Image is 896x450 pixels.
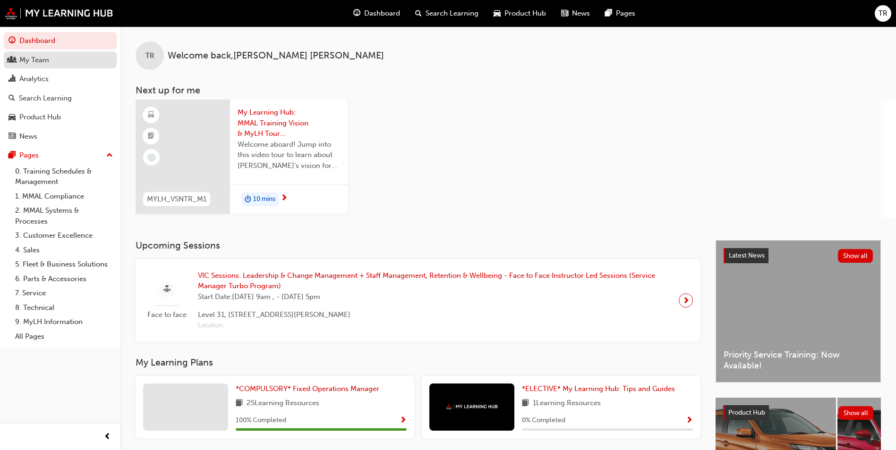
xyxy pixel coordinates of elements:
span: search-icon [9,94,15,103]
span: Product Hub [504,8,546,19]
span: 25 Learning Resources [247,398,319,409]
span: MYLH_VSNTR_M1 [147,194,206,205]
a: 6. Parts & Accessories [11,272,117,286]
button: Show all [838,249,873,263]
h3: Next up for me [120,85,896,96]
a: Analytics [4,70,117,88]
span: search-icon [415,8,422,19]
div: My Team [19,55,49,66]
span: book-icon [522,398,529,409]
a: 5. Fleet & Business Solutions [11,257,117,272]
a: 3. Customer Excellence [11,228,117,243]
div: News [19,131,37,142]
span: Start Date: [DATE] 9am , - [DATE] 5pm [198,292,671,302]
span: pages-icon [9,151,16,160]
a: Search Learning [4,90,117,107]
div: Analytics [19,74,49,84]
a: *COMPULSORY* Fixed Operations Manager [236,383,383,394]
span: car-icon [494,8,501,19]
a: pages-iconPages [597,4,643,23]
div: Search Learning [19,93,72,104]
span: TR [879,8,887,19]
span: Show Progress [686,417,693,425]
a: Product HubShow all [723,405,873,420]
span: people-icon [9,56,16,65]
img: mmal [446,404,498,410]
span: 10 mins [253,194,275,205]
span: Latest News [729,251,765,259]
span: My Learning Hub: MMAL Training Vision & MyLH Tour (Elective) [238,107,341,139]
span: TR [145,50,154,61]
a: 7. Service [11,286,117,300]
span: learningRecordVerb_NONE-icon [147,153,156,162]
span: guage-icon [353,8,360,19]
span: Show Progress [400,417,407,425]
a: All Pages [11,329,117,344]
span: Pages [616,8,635,19]
span: booktick-icon [148,130,154,142]
span: Location [198,320,671,331]
span: *ELECTIVE* My Learning Hub: Tips and Guides [522,384,675,393]
button: Show Progress [400,415,407,426]
span: book-icon [236,398,243,409]
a: Dashboard [4,32,117,50]
span: Welcome back , [PERSON_NAME] [PERSON_NAME] [168,50,384,61]
a: MYLH_VSNTR_M1My Learning Hub: MMAL Training Vision & MyLH Tour (Elective)Welcome aboard! Jump int... [136,100,348,214]
span: sessionType_FACE_TO_FACE-icon [163,283,171,295]
a: Latest NewsShow allPriority Service Training: Now Available! [716,240,881,383]
button: DashboardMy TeamAnalyticsSearch LearningProduct HubNews [4,30,117,147]
button: Show all [838,406,874,420]
a: My Team [4,51,117,69]
span: Dashboard [364,8,400,19]
a: 4. Sales [11,243,117,258]
span: 0 % Completed [522,415,565,426]
span: Priority Service Training: Now Available! [724,350,873,371]
span: pages-icon [605,8,612,19]
button: Pages [4,147,117,164]
span: Welcome aboard! Jump into this video tour to learn about [PERSON_NAME]'s vision for your learning... [238,139,341,171]
span: 100 % Completed [236,415,286,426]
a: Product Hub [4,108,117,126]
a: 8. Technical [11,300,117,315]
h3: Upcoming Sessions [136,240,700,251]
button: TR [875,5,891,22]
a: car-iconProduct Hub [486,4,554,23]
h3: My Learning Plans [136,357,700,368]
a: News [4,128,117,145]
a: 9. MyLH Information [11,315,117,329]
span: Face to face [143,309,190,320]
button: Show Progress [686,415,693,426]
span: news-icon [9,133,16,141]
span: news-icon [561,8,568,19]
a: Latest NewsShow all [724,248,873,263]
span: Level 31, [STREET_ADDRESS][PERSON_NAME] [198,309,671,320]
a: 1. MMAL Compliance [11,189,117,204]
span: News [572,8,590,19]
span: guage-icon [9,37,16,45]
span: next-icon [281,194,288,203]
div: Product Hub [19,112,61,123]
a: 0. Training Schedules & Management [11,164,117,189]
span: car-icon [9,113,16,122]
a: 2. MMAL Systems & Processes [11,203,117,228]
span: next-icon [683,294,690,307]
div: Pages [19,150,39,161]
span: Product Hub [728,408,765,417]
span: VIC Sessions: Leadership & Change Management + Staff Management, Retention & Wellbeing - Face to ... [198,270,671,292]
span: duration-icon [245,193,251,206]
span: prev-icon [104,431,111,443]
span: learningResourceType_ELEARNING-icon [148,109,154,121]
a: news-iconNews [554,4,597,23]
a: *ELECTIVE* My Learning Hub: Tips and Guides [522,383,679,394]
img: mmal [5,7,113,19]
a: guage-iconDashboard [346,4,408,23]
span: chart-icon [9,75,16,83]
a: search-iconSearch Learning [408,4,486,23]
span: Search Learning [426,8,478,19]
span: *COMPULSORY* Fixed Operations Manager [236,384,379,393]
span: up-icon [106,150,113,162]
a: Face to faceVIC Sessions: Leadership & Change Management + Staff Management, Retention & Wellbein... [143,267,693,335]
span: 1 Learning Resources [533,398,601,409]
